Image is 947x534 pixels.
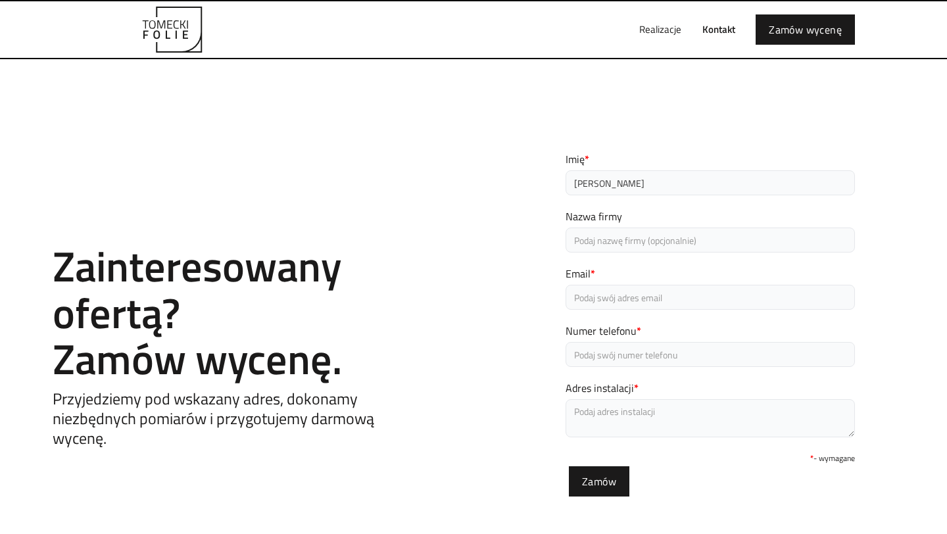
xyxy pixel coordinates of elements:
[566,208,855,224] label: Nazwa firmy
[692,9,746,51] a: Kontakt
[566,450,855,466] div: - wymagane
[569,466,629,497] input: Zamów
[53,243,421,381] h2: Zainteresowany ofertą? Zamów wycenę.
[566,323,855,339] label: Numer telefonu
[566,170,855,195] input: Podaj swoje imię
[566,151,855,167] label: Imię
[53,216,421,230] h1: Contact
[566,380,855,396] label: Adres instalacji
[566,342,855,367] input: Podaj swój numer telefonu
[566,151,855,497] form: Email Form
[53,389,421,448] h5: Przyjedziemy pod wskazany adres, dokonamy niezbędnych pomiarów i przygotujemy darmową wycenę.
[566,285,855,310] input: Podaj swój adres email
[566,228,855,253] input: Podaj nazwę firmy (opcjonalnie)
[756,14,855,45] a: Zamów wycenę
[629,9,692,51] a: Realizacje
[566,266,855,281] label: Email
